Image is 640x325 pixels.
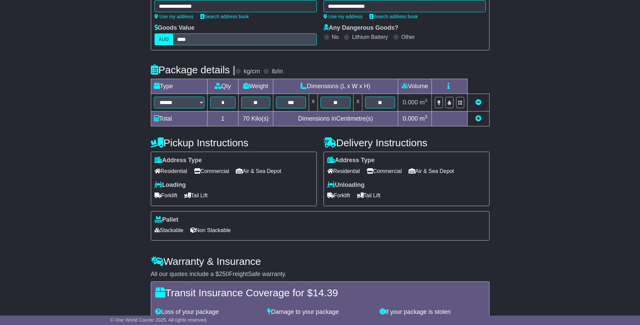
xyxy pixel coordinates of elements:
[324,137,490,148] h4: Delivery Instructions
[420,115,427,122] span: m
[425,98,427,103] sup: 3
[327,190,350,201] span: Forklift
[155,181,186,189] label: Loading
[207,111,239,126] td: 1
[273,79,398,94] td: Dimensions (L x W x H)
[110,317,207,323] span: © One World Courier 2025. All rights reserved.
[155,287,485,298] h4: Transit Insurance Coverage for $
[151,64,235,75] h4: Package details |
[155,14,194,19] a: Use my address
[151,79,207,94] td: Type
[155,216,178,224] label: Pallet
[313,287,338,298] span: 14.39
[332,34,339,40] label: No
[155,33,173,45] label: AUD
[243,115,250,122] span: 70
[184,190,208,201] span: Tail Lift
[475,99,481,106] a: Remove this item
[155,24,195,32] label: Goods Value
[194,166,229,176] span: Commercial
[352,34,388,40] label: Lithium Battery
[403,99,418,106] span: 0.000
[367,166,402,176] span: Commercial
[398,79,432,94] td: Volume
[200,14,249,19] a: Search address book
[403,115,418,122] span: 0.000
[354,94,362,111] td: x
[357,190,381,201] span: Tail Lift
[272,68,283,75] label: lb/in
[327,181,365,189] label: Unloading
[420,99,427,106] span: m
[151,256,490,267] h4: Warranty & Insurance
[401,34,415,40] label: Other
[151,111,207,126] td: Total
[327,157,375,164] label: Address Type
[151,137,317,148] h4: Pickup Instructions
[236,166,281,176] span: Air & Sea Depot
[264,308,376,316] div: Damage to your package
[324,14,363,19] a: Use my address
[239,111,273,126] td: Kilo(s)
[151,271,490,278] div: All our quotes include a $ FreightSafe warranty.
[376,308,489,316] div: If your package is stolen
[152,308,264,316] div: Loss of your package
[155,225,184,235] span: Stackable
[324,24,398,32] label: Any Dangerous Goods?
[155,166,187,176] span: Residential
[190,225,231,235] span: Non Stackable
[207,79,239,94] td: Qty
[239,79,273,94] td: Weight
[327,166,360,176] span: Residential
[155,190,177,201] span: Forklift
[155,157,202,164] label: Address Type
[273,111,398,126] td: Dimensions in Centimetre(s)
[244,68,260,75] label: kg/cm
[425,114,427,119] sup: 3
[219,271,229,277] span: 250
[369,14,418,19] a: Search address book
[309,94,317,111] td: x
[475,115,481,122] a: Add new item
[409,166,454,176] span: Air & Sea Depot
